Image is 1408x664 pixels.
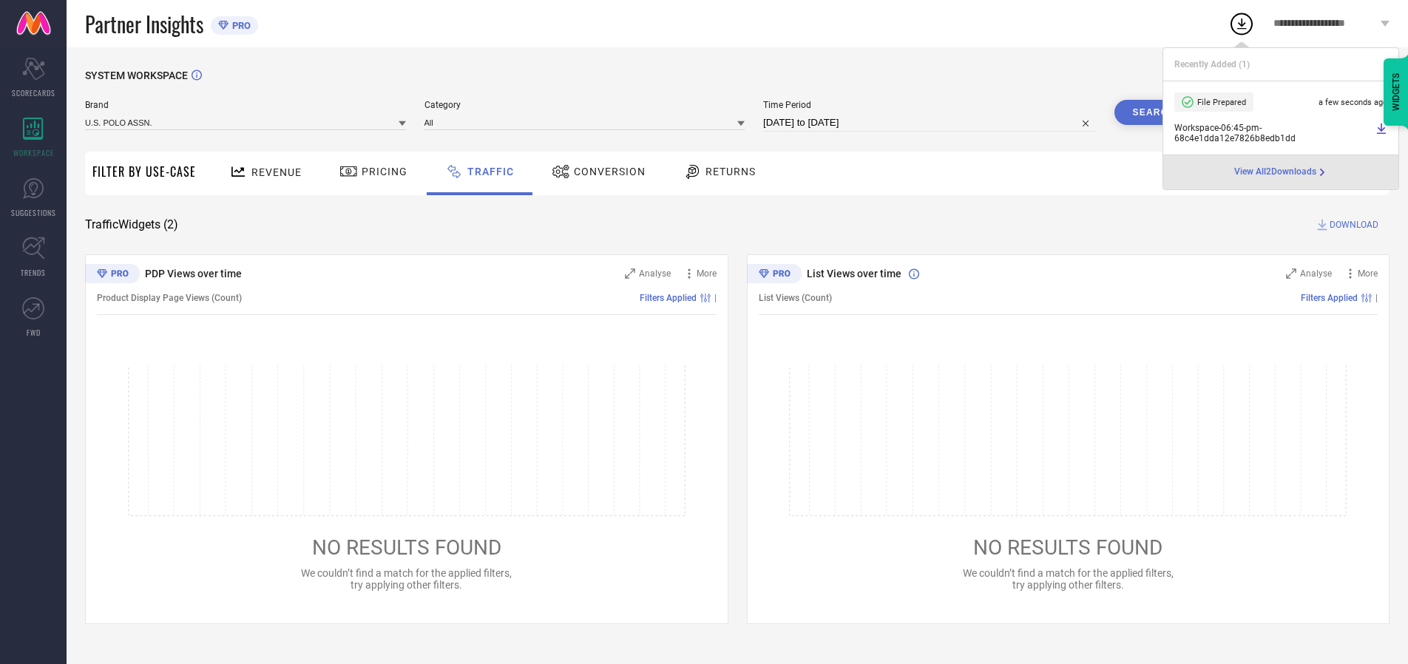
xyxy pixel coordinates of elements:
[1234,166,1328,178] a: View All2Downloads
[467,166,514,177] span: Traffic
[145,268,242,280] span: PDP Views over time
[759,293,832,303] span: List Views (Count)
[763,100,1096,110] span: Time Period
[973,535,1162,560] span: NO RESULTS FOUND
[625,268,635,279] svg: Zoom
[1228,10,1255,37] div: Open download list
[705,166,756,177] span: Returns
[1358,268,1378,279] span: More
[85,9,203,39] span: Partner Insights
[639,268,671,279] span: Analyse
[1197,98,1246,107] span: File Prepared
[85,264,140,286] div: Premium
[312,535,501,560] span: NO RESULTS FOUND
[763,114,1096,132] input: Select time period
[1330,217,1378,232] span: DOWNLOAD
[1375,293,1378,303] span: |
[97,293,242,303] span: Product Display Page Views (Count)
[807,268,901,280] span: List Views over time
[229,20,251,31] span: PRO
[85,100,406,110] span: Brand
[747,264,802,286] div: Premium
[1234,166,1328,178] div: Open download page
[640,293,697,303] span: Filters Applied
[21,267,46,278] span: TRENDS
[424,100,745,110] span: Category
[963,567,1174,591] span: We couldn’t find a match for the applied filters, try applying other filters.
[697,268,717,279] span: More
[85,70,188,81] span: SYSTEM WORKSPACE
[574,166,646,177] span: Conversion
[1114,100,1194,125] button: Search
[1300,268,1332,279] span: Analyse
[301,567,512,591] span: We couldn’t find a match for the applied filters, try applying other filters.
[13,147,54,158] span: WORKSPACE
[92,163,196,180] span: Filter By Use-Case
[1301,293,1358,303] span: Filters Applied
[1286,268,1296,279] svg: Zoom
[1174,59,1250,70] span: Recently Added ( 1 )
[714,293,717,303] span: |
[1375,123,1387,143] a: Download
[12,87,55,98] span: SCORECARDS
[1234,166,1316,178] span: View All 2 Downloads
[1319,98,1387,107] span: a few seconds ago
[362,166,407,177] span: Pricing
[85,217,178,232] span: Traffic Widgets ( 2 )
[27,327,41,338] span: FWD
[251,166,302,178] span: Revenue
[1174,123,1372,143] span: Workspace - 06:45-pm - 68c4e1dda12e7826b8edb1dd
[11,207,56,218] span: SUGGESTIONS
